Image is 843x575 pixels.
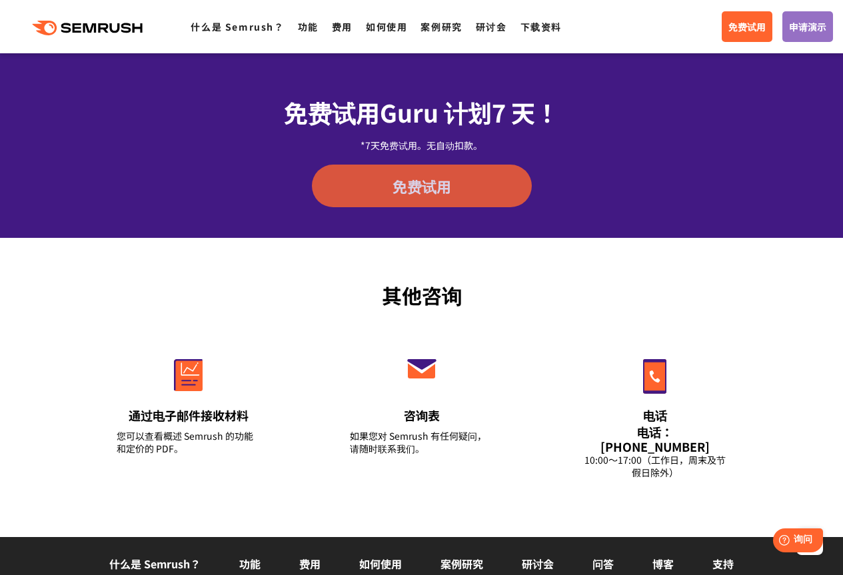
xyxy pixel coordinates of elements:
[722,11,772,42] a: 免费试用
[359,556,402,572] a: 如何使用
[129,406,249,424] font: 通过电子邮件接收材料
[404,406,440,424] font: 咨询表
[652,556,674,572] a: 博客
[350,429,486,442] font: 如果您对 Semrush 有任何疑问，
[712,556,734,572] a: 支持
[584,453,726,479] font: 10:00～17:00（工作日，周末及节假日除外）
[380,95,559,129] font: Guru 计划7 天！
[393,175,451,197] font: 免费试用
[312,165,532,207] a: 免费试用
[789,20,826,33] font: 申请演示
[109,556,201,572] a: 什么是 Semrush？
[191,20,284,33] a: 什么是 Semrush？
[728,20,766,33] font: 免费试用
[476,20,507,33] a: 研讨会
[440,556,483,572] a: 案例研究
[299,556,321,572] a: 费用
[350,442,424,455] font: 请随时联系我们。
[382,281,462,310] font: 其他咨询
[600,423,710,455] font: 电话：[PHONE_NUMBER]
[643,406,667,424] font: 电话
[366,20,407,33] a: 如何使用
[782,11,833,42] a: 申请演示
[239,556,261,572] a: 功能
[117,429,253,455] font: 您可以查看概述 Semrush 的功能和定价的 PDF。
[421,20,462,33] a: 案例研究
[522,556,554,572] a: 研讨会
[89,330,289,496] a: 通过电子邮件接收材料 您可以查看概述 Semrush 的功能和定价的 PDF。
[284,95,380,129] font: 免费试用
[298,20,319,33] a: 功能
[322,330,522,496] a: 咨询表 如果您对 Semrush 有任何疑问，请随时联系我们。
[361,139,482,152] font: *7天免费试用。无自动扣款。
[520,20,562,33] a: 下载资料
[724,523,828,560] iframe: 帮助小部件启动器
[332,20,353,33] a: 费用
[592,556,614,572] a: 问答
